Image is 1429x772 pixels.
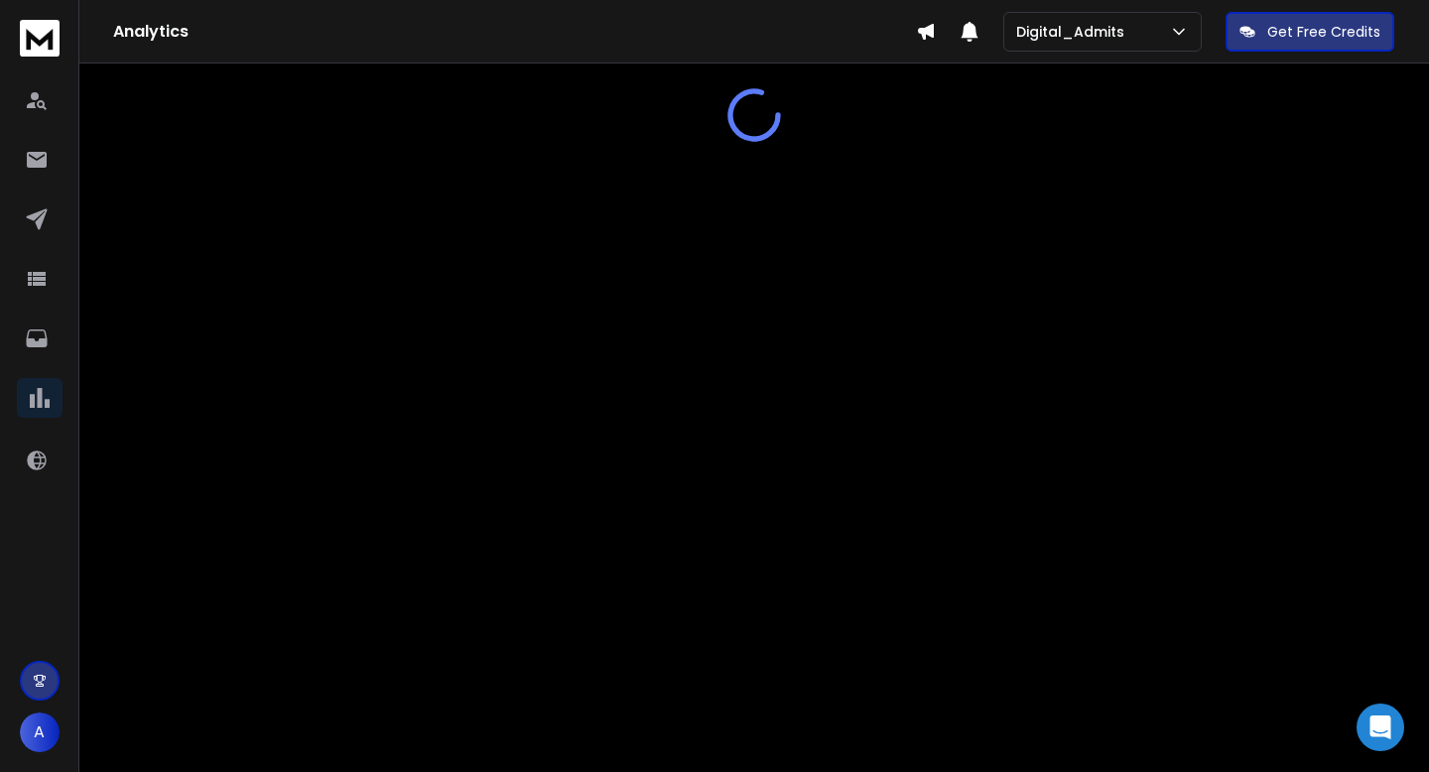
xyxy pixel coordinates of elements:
div: Open Intercom Messenger [1357,704,1404,751]
p: Get Free Credits [1267,22,1380,42]
button: Get Free Credits [1226,12,1394,52]
h1: Analytics [113,20,916,44]
img: logo [20,20,60,57]
button: A [20,712,60,752]
p: Digital_Admits [1016,22,1132,42]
